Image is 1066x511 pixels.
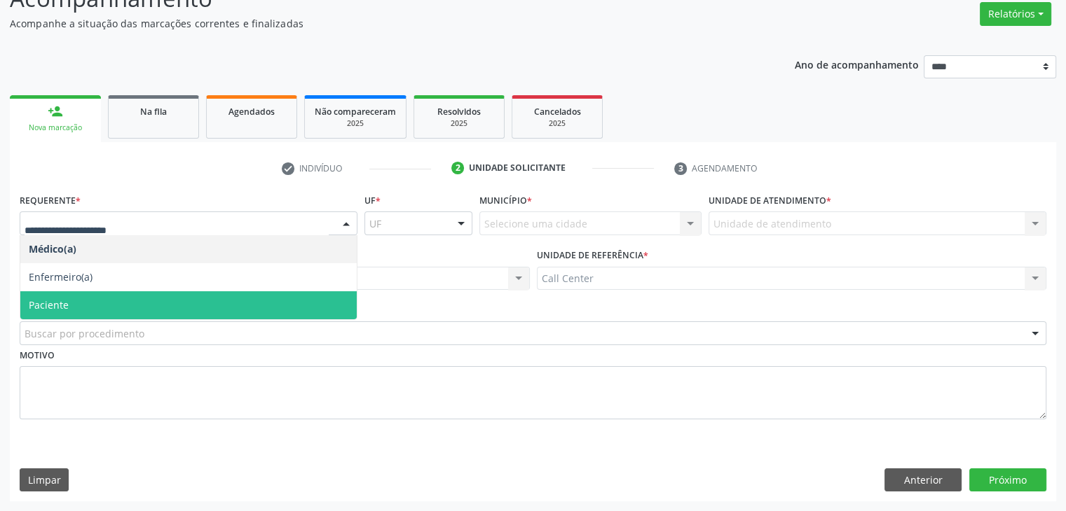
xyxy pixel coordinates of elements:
span: Na fila [140,106,167,118]
span: Resolvidos [437,106,481,118]
label: Motivo [20,345,55,367]
span: Enfermeiro(a) [29,270,93,283]
span: Cancelados [534,106,581,118]
button: Anterior [884,468,962,492]
label: Unidade de atendimento [709,190,831,211]
div: Unidade solicitante [469,162,566,174]
p: Ano de acompanhamento [795,55,919,73]
div: person_add [48,104,63,119]
button: Próximo [969,468,1046,492]
div: 2025 [522,118,592,129]
div: 2025 [315,118,396,129]
p: Acompanhe a situação das marcações correntes e finalizadas [10,16,742,31]
label: Município [479,190,532,211]
div: 2 [451,162,464,174]
span: Médico(a) [29,242,76,255]
button: Relatórios [980,2,1051,26]
div: Nova marcação [20,122,91,133]
button: Limpar [20,468,69,492]
div: 2025 [424,118,494,129]
span: Não compareceram [315,106,396,118]
span: Paciente [29,298,69,311]
label: Unidade de referência [537,245,648,267]
span: Buscar por procedimento [25,326,144,341]
span: UF [369,216,381,231]
span: Agendados [228,106,275,118]
label: UF [364,190,381,211]
label: Requerente [20,190,81,211]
